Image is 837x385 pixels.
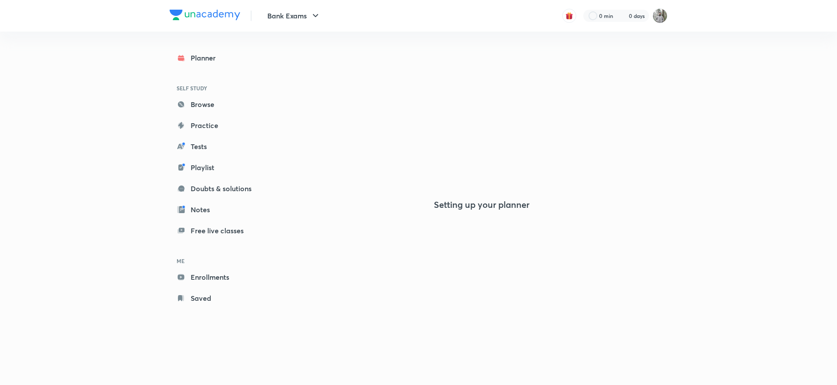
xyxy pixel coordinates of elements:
a: Notes [170,201,271,218]
a: Practice [170,117,271,134]
h4: Setting up your planner [434,200,529,210]
a: Saved [170,289,271,307]
img: streak [618,11,627,20]
a: Free live classes [170,222,271,239]
a: Enrollments [170,268,271,286]
button: avatar [562,9,576,23]
a: Browse [170,96,271,113]
button: Bank Exams [262,7,326,25]
a: Doubts & solutions [170,180,271,197]
a: Planner [170,49,271,67]
a: Company Logo [170,10,240,22]
img: Company Logo [170,10,240,20]
a: Tests [170,138,271,155]
h6: ME [170,253,271,268]
img: Koushik Dhenki [653,8,667,23]
a: Playlist [170,159,271,176]
img: avatar [565,12,573,20]
h6: SELF STUDY [170,81,271,96]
